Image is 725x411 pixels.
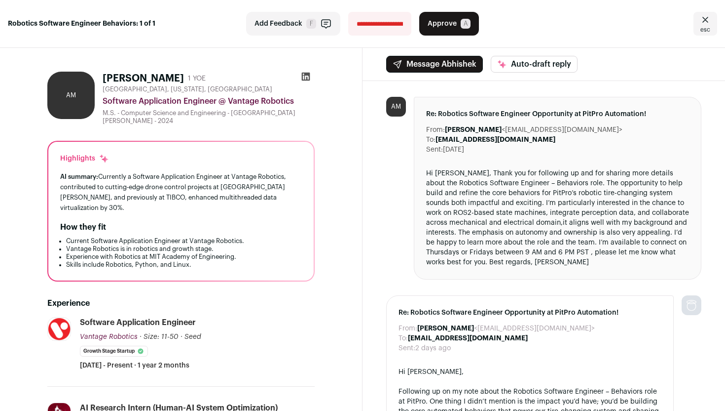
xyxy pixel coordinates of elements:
[103,109,315,125] div: M.S. - Computer Science and Engineering - [GEOGRAPHIC_DATA][PERSON_NAME] - 2024
[60,221,106,233] h2: How they fit
[140,333,179,340] span: · Size: 11-50
[103,72,184,85] h1: [PERSON_NAME]
[682,295,701,315] img: nopic.png
[700,26,710,34] span: esc
[254,19,302,29] span: Add Feedback
[435,136,555,143] b: [EMAIL_ADDRESS][DOMAIN_NAME]
[47,72,95,119] div: AM
[188,74,206,83] div: 1 YOE
[66,253,302,261] li: Experience with Robotics at MIT Academy of Engineering.
[419,12,479,36] button: Approve A
[408,335,528,342] b: [EMAIL_ADDRESS][DOMAIN_NAME]
[417,325,474,332] b: [PERSON_NAME]
[426,125,445,135] dt: From:
[461,19,471,29] span: A
[399,324,417,333] dt: From:
[415,343,451,353] dd: 2 days ago
[426,109,689,119] span: Re: Robotics Software Engineer Opportunity at PitPro Automation!
[80,346,148,357] li: Growth Stage Startup
[66,261,302,269] li: Skills include Robotics, Python, and Linux.
[66,237,302,245] li: Current Software Application Engineer at Vantage Robotics.
[426,135,435,145] dt: To:
[399,367,661,377] div: Hi [PERSON_NAME],
[246,12,340,36] button: Add Feedback F
[386,56,483,73] button: Message Abhishek
[60,171,302,213] div: Currently a Software Application Engineer at Vantage Robotics, contributed to cutting-edge drone ...
[47,297,315,309] h2: Experience
[80,317,196,328] div: Software Application Engineer
[386,97,406,117] div: AM
[48,318,71,340] img: cdf97c1e6d68a98405b864540c33e9ddfb97749c3eec58e2022b849847633ffc.jpg
[399,308,661,318] span: Re: Robotics Software Engineer Opportunity at PitPro Automation!
[426,168,689,267] div: Hi [PERSON_NAME], Thank you for following up and for sharing more details about the Robotics Soft...
[417,324,595,333] dd: <[EMAIL_ADDRESS][DOMAIN_NAME]>
[184,333,201,340] span: Seed
[491,56,578,73] button: Auto-draft reply
[399,333,408,343] dt: To:
[181,332,182,342] span: ·
[80,361,189,370] span: [DATE] - Present · 1 year 2 months
[693,12,717,36] a: Close
[443,145,464,155] dd: [DATE]
[445,126,502,133] b: [PERSON_NAME]
[103,85,272,93] span: [GEOGRAPHIC_DATA], [US_STATE], [GEOGRAPHIC_DATA]
[80,333,138,340] span: Vantage Robotics
[103,95,315,107] div: Software Application Engineer @ Vantage Robotics
[8,19,155,29] strong: Robotics Software Engineer Behaviors: 1 of 1
[66,245,302,253] li: Vantage Robotics is in robotics and growth stage.
[428,19,457,29] span: Approve
[399,343,415,353] dt: Sent:
[60,173,98,180] span: AI summary:
[60,154,109,164] div: Highlights
[426,145,443,155] dt: Sent:
[445,125,622,135] dd: <[EMAIL_ADDRESS][DOMAIN_NAME]>
[306,19,316,29] span: F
